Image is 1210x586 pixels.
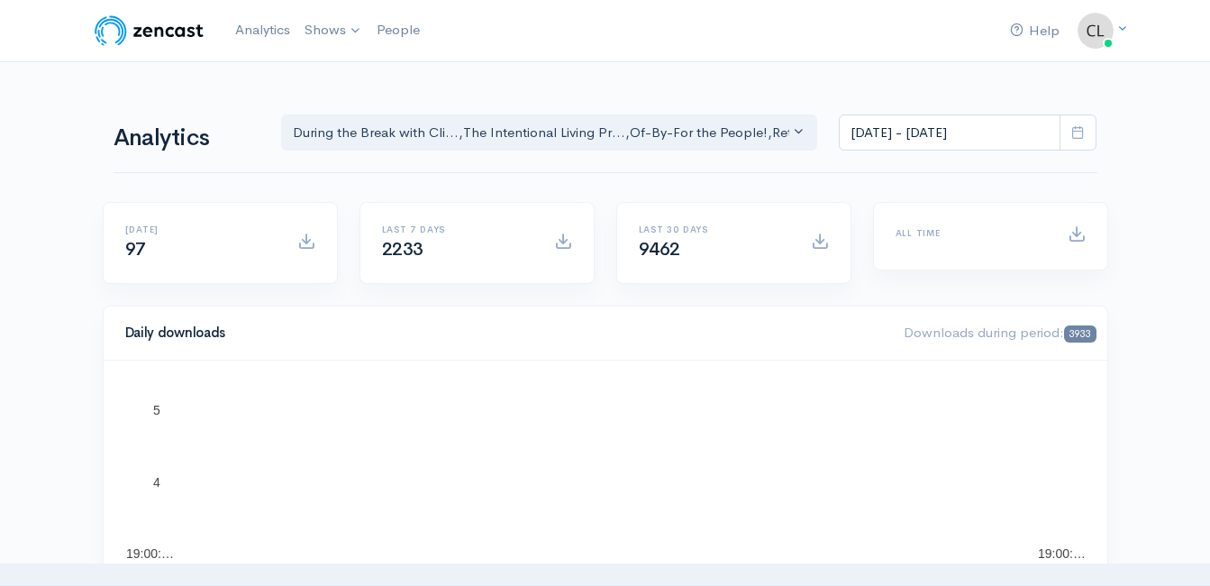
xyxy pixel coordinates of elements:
[293,123,790,143] div: During the Break with Cli... , The Intentional Living Pr... , Of-By-For the People! , Rethink - R...
[125,382,1086,563] svg: A chart.
[125,224,276,234] h6: [DATE]
[153,403,160,417] text: 5
[1078,13,1114,49] img: ...
[382,238,423,261] span: 2233
[297,11,369,50] a: Shows
[1038,546,1086,561] text: 19:00:…
[839,114,1060,151] input: analytics date range selector
[1149,525,1192,568] iframe: gist-messenger-bubble-iframe
[125,238,146,261] span: 97
[92,13,206,49] img: ZenCast Logo
[1064,325,1096,343] span: 3933
[369,11,427,50] a: People
[153,475,160,490] text: 4
[281,114,818,151] button: During the Break with Cli..., The Intentional Living Pr..., Of-By-For the People!, Rethink - Rese...
[904,324,1096,341] span: Downloads during period:
[382,224,532,234] h6: Last 7 days
[896,228,1046,238] h6: All time
[1003,12,1067,50] a: Help
[125,325,883,341] h4: Daily downloads
[639,238,680,261] span: 9462
[114,125,259,151] h1: Analytics
[639,224,789,234] h6: Last 30 days
[126,546,174,561] text: 19:00:…
[228,11,297,50] a: Analytics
